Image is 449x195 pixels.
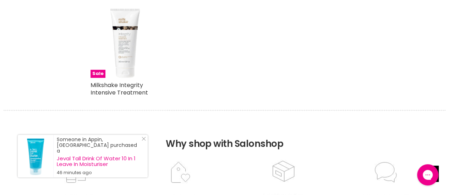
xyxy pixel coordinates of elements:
[18,135,53,177] a: Visit product page
[91,70,105,78] span: Sale
[91,8,160,78] a: Milkshake Integrity Intensive TreatmentSale
[91,81,148,97] a: Milkshake Integrity Intensive Treatment
[57,137,141,176] div: Someone in Appin, [GEOGRAPHIC_DATA] purchased a
[4,110,445,160] h2: Why shop with Salonshop
[414,162,442,188] iframe: Gorgias live chat messenger
[57,170,141,176] small: 46 minutes ago
[91,8,160,78] img: Milkshake Integrity Intensive Treatment
[139,137,146,144] a: Close Notification
[142,137,146,141] svg: Close Icon
[57,156,141,167] a: Jeval Tall Drink Of Water 10 In 1 Leave In Moisturiser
